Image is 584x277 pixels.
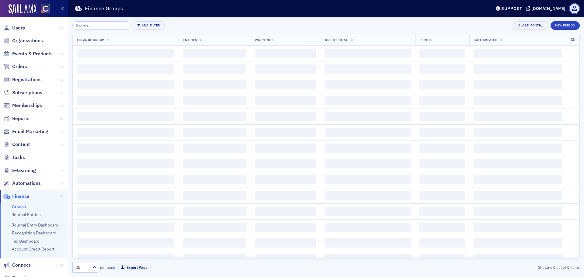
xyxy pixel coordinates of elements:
[255,96,316,105] span: ‌
[474,96,562,105] span: ‌
[325,191,411,200] span: ‌
[501,6,522,11] div: Support
[3,37,43,44] a: Organizations
[3,193,30,200] a: Finance
[325,144,411,153] span: ‌
[12,141,30,148] span: Content
[12,115,30,122] span: Reports
[12,180,41,187] span: Automations
[77,159,174,168] span: ‌
[552,265,556,270] strong: 0
[415,265,580,270] div: Showing out of items
[3,115,30,122] a: Reports
[419,238,465,248] span: ‌
[255,191,316,200] span: ‌
[255,128,316,137] span: ‌
[3,154,25,161] a: Tasks
[255,238,316,248] span: ‌
[12,128,48,135] span: Email Marketing
[325,64,411,74] span: ‌
[183,159,246,168] span: ‌
[12,102,42,109] span: Memberships
[77,238,174,248] span: ‌
[419,144,465,153] span: ‌
[183,38,197,42] span: Entries
[419,64,465,74] span: ‌
[474,80,562,89] span: ‌
[255,223,316,232] span: ‌
[72,21,130,30] input: Search…
[12,76,42,83] span: Registrations
[474,223,562,232] span: ‌
[474,64,562,74] span: ‌
[325,223,411,232] span: ‌
[3,167,36,174] a: E-Learning
[12,222,58,228] a: Journal Entry Dashboard
[255,144,316,153] span: ‌
[419,112,465,121] span: ‌
[183,80,246,89] span: ‌
[474,144,562,153] span: ‌
[474,238,562,248] span: ‌
[255,254,316,263] span: ‌
[183,128,246,137] span: ‌
[183,238,246,248] span: ‌
[77,223,174,232] span: ‌
[12,89,42,96] span: Subscriptions
[77,38,104,42] span: Finance Group
[419,175,465,184] span: ‌
[474,207,562,216] span: ‌
[325,112,411,121] span: ‌
[474,49,562,58] span: ‌
[183,112,246,121] span: ‌
[77,191,174,200] span: ‌
[12,25,25,31] span: Users
[3,141,30,148] a: Content
[3,102,42,109] a: Memberships
[419,223,465,232] span: ‌
[325,38,348,42] span: Credit Total
[3,63,27,70] a: Orders
[474,38,497,42] span: Date Created
[255,159,316,168] span: ‌
[419,38,432,42] span: Period
[36,4,50,14] a: View Homepage
[85,5,123,12] h1: Finance Groups
[183,175,246,184] span: ‌
[3,25,25,31] a: Users
[419,191,465,200] span: ‌
[183,49,246,58] span: ‌
[419,254,465,263] span: ‌
[419,207,465,216] span: ‌
[474,191,562,200] span: ‌
[9,4,36,14] img: SailAMX
[12,167,36,174] span: E-Learning
[12,246,54,252] a: Account Credit Report
[325,207,411,216] span: ‌
[41,4,50,13] img: SailAMX
[183,223,246,232] span: ‌
[12,230,56,236] a: Recognition Dashboard
[77,49,174,58] span: ‌
[255,49,316,58] span: ‌
[474,128,562,137] span: ‌
[474,254,562,263] span: ‌
[117,263,151,272] button: Export Page
[75,264,89,271] div: 25
[3,89,42,96] a: Subscriptions
[325,80,411,89] span: ‌
[255,175,316,184] span: ‌
[255,112,316,121] span: ‌
[3,128,48,135] a: Email Marketing
[3,180,41,187] a: Automations
[77,112,174,121] span: ‌
[514,21,548,30] button: Close Month…
[474,112,562,121] span: ‌
[183,96,246,105] span: ‌
[77,64,174,74] span: ‌
[133,21,165,30] button: Add Filter
[183,191,246,200] span: ‌
[419,128,465,137] span: ‌
[325,175,411,184] span: ‌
